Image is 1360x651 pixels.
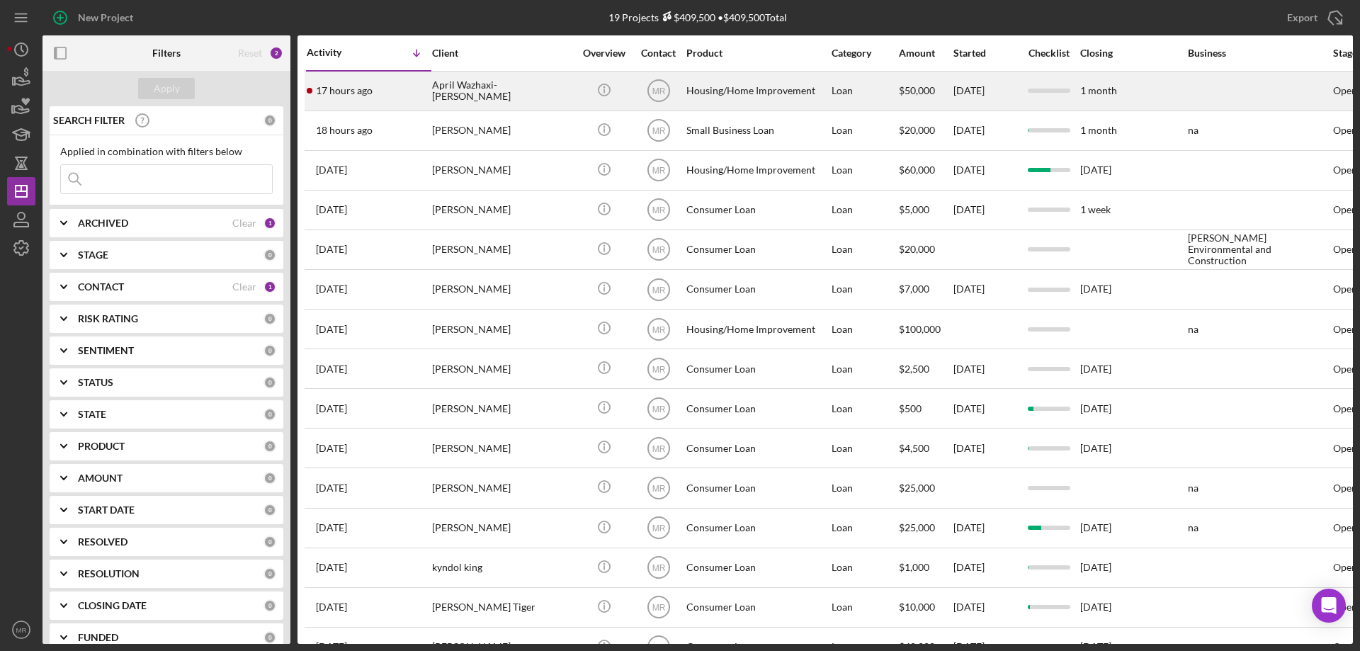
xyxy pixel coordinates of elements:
[263,440,276,453] div: 0
[432,310,574,348] div: [PERSON_NAME]
[263,504,276,516] div: 0
[316,443,347,454] time: 2025-09-09 13:25
[154,78,180,99] div: Apply
[78,472,123,484] b: AMOUNT
[899,561,929,573] span: $1,000
[432,112,574,149] div: [PERSON_NAME]
[42,4,147,32] button: New Project
[652,166,665,176] text: MR
[432,231,574,268] div: [PERSON_NAME]
[263,631,276,644] div: 0
[899,323,941,335] span: $100,000
[832,350,897,387] div: Loan
[832,191,897,229] div: Loan
[269,46,283,60] div: 2
[686,47,828,59] div: Product
[686,469,828,506] div: Consumer Loan
[1080,203,1111,215] time: 1 week
[263,472,276,485] div: 0
[953,549,1017,587] div: [DATE]
[652,126,665,136] text: MR
[899,243,935,255] span: $20,000
[652,443,665,453] text: MR
[78,441,125,452] b: PRODUCT
[832,152,897,189] div: Loan
[263,599,276,612] div: 0
[953,589,1017,626] div: [DATE]
[78,345,134,356] b: SENTIMENT
[1080,363,1111,375] time: [DATE]
[899,47,952,59] div: Amount
[432,72,574,110] div: April Wazhaxi-[PERSON_NAME]
[1080,601,1111,613] time: [DATE]
[316,363,347,375] time: 2025-09-12 00:25
[953,390,1017,427] div: [DATE]
[432,589,574,626] div: [PERSON_NAME] Tiger
[652,205,665,215] text: MR
[307,47,369,58] div: Activity
[832,271,897,308] div: Loan
[577,47,630,59] div: Overview
[316,562,347,573] time: 2025-08-29 15:23
[1188,112,1330,149] div: na
[953,350,1017,387] div: [DATE]
[1188,509,1330,547] div: na
[953,72,1017,110] div: [DATE]
[686,72,828,110] div: Housing/Home Improvement
[1080,521,1111,533] time: [DATE]
[432,469,574,506] div: [PERSON_NAME]
[432,47,574,59] div: Client
[78,536,127,548] b: RESOLVED
[1080,442,1111,454] time: [DATE]
[16,626,27,634] text: MR
[138,78,195,99] button: Apply
[263,114,276,127] div: 0
[232,281,256,293] div: Clear
[1080,561,1111,573] time: [DATE]
[78,281,124,293] b: CONTACT
[78,377,113,388] b: STATUS
[608,11,787,23] div: 19 Projects • $409,500 Total
[686,390,828,427] div: Consumer Loan
[832,469,897,506] div: Loan
[899,203,929,215] span: $5,000
[152,47,181,59] b: Filters
[899,283,929,295] span: $7,000
[60,146,273,157] div: Applied in combination with filters below
[1188,231,1330,268] div: [PERSON_NAME] Environmental and Construction
[7,616,35,644] button: MR
[686,549,828,587] div: Consumer Loan
[652,523,665,533] text: MR
[263,312,276,325] div: 0
[432,350,574,387] div: [PERSON_NAME]
[316,85,373,96] time: 2025-10-01 20:35
[432,549,574,587] div: kyndol king
[263,281,276,293] div: 1
[686,231,828,268] div: Consumer Loan
[686,310,828,348] div: Housing/Home Improvement
[432,429,574,467] div: [PERSON_NAME]
[686,152,828,189] div: Housing/Home Improvement
[78,313,138,324] b: RISK RATING
[899,164,935,176] span: $60,000
[78,568,140,579] b: RESOLUTION
[1080,124,1117,136] time: 1 month
[899,363,929,375] span: $2,500
[1273,4,1353,32] button: Export
[1312,589,1346,623] div: Open Intercom Messenger
[1080,164,1111,176] time: [DATE]
[1287,4,1317,32] div: Export
[1080,84,1117,96] time: 1 month
[432,191,574,229] div: [PERSON_NAME]
[652,484,665,494] text: MR
[899,442,929,454] span: $4,500
[652,245,665,255] text: MR
[78,632,118,643] b: FUNDED
[832,47,897,59] div: Category
[953,509,1017,547] div: [DATE]
[953,191,1017,229] div: [DATE]
[1080,402,1111,414] time: [DATE]
[263,376,276,389] div: 0
[316,324,347,335] time: 2025-09-17 15:41
[316,204,347,215] time: 2025-09-29 17:21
